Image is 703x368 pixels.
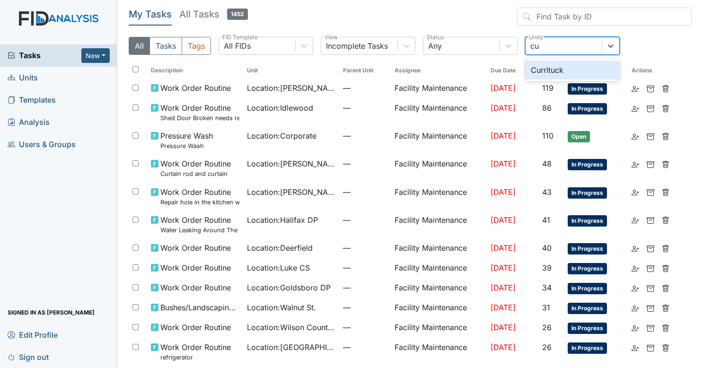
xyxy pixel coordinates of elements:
td: Facility Maintenance [391,258,487,278]
span: In Progress [568,263,607,274]
span: [DATE] [491,303,516,312]
span: Location : [PERSON_NAME]. [247,158,335,169]
span: [DATE] [491,263,516,272]
span: In Progress [568,342,607,354]
span: 26 [542,323,552,332]
a: Archive [647,158,654,169]
span: Work Order Routine Water Leaking Around The Base of the Toilet [160,214,239,235]
small: Repair hole in the kitchen wall. [160,198,239,207]
span: Open [568,131,590,142]
span: 41 [542,215,550,225]
a: Delete [662,282,669,293]
span: — [343,130,387,141]
td: Facility Maintenance [391,278,487,298]
span: Work Order Routine Repair hole in the kitchen wall. [160,186,239,207]
span: [DATE] [491,323,516,332]
span: — [343,302,387,313]
a: Delete [662,342,669,353]
span: Work Order Routine Curtain rod and curtain [160,158,231,178]
h5: My Tasks [129,8,172,21]
span: — [343,342,387,353]
span: Pressure Wash Pressure Wash [160,130,213,150]
td: Facility Maintenance [391,183,487,210]
th: Toggle SortBy [339,62,390,79]
h5: All Tasks [179,8,248,21]
a: Tasks [8,50,81,61]
span: Location : Corporate [247,130,316,141]
span: Analysis [8,115,50,130]
button: Tasks [149,37,182,55]
span: Work Order Routine [160,262,231,273]
span: — [343,322,387,333]
span: [DATE] [491,342,516,352]
span: 48 [542,159,552,168]
span: [DATE] [491,131,516,140]
span: 26 [542,342,552,352]
span: [DATE] [491,187,516,197]
span: — [343,242,387,254]
a: Archive [647,262,654,273]
a: Archive [647,186,654,198]
span: Location : Luke CS [247,262,310,273]
span: Templates [8,93,56,107]
td: Facility Maintenance [391,298,487,318]
div: All FIDs [224,40,251,52]
span: 119 [542,83,554,93]
span: Location : Halifax DP [247,214,318,226]
span: In Progress [568,103,607,114]
div: Any [428,40,442,52]
span: 31 [542,303,550,312]
span: — [343,214,387,226]
th: Toggle SortBy [147,62,243,79]
button: New [81,48,110,63]
span: Sign out [8,350,49,364]
span: Work Order Routine refrigerator [160,342,231,362]
input: Find Task by ID [517,8,692,26]
span: Location : Goldsboro DP [247,282,331,293]
td: Facility Maintenance [391,210,487,238]
a: Delete [662,322,669,333]
a: Delete [662,302,669,313]
span: Work Order Routine Shed Door Broken needs replacing [160,102,239,123]
a: Archive [647,214,654,226]
span: Users & Groups [8,137,76,152]
span: In Progress [568,187,607,199]
div: Incomplete Tasks [326,40,388,52]
small: Curtain rod and curtain [160,169,231,178]
span: [DATE] [491,283,516,292]
a: Archive [647,322,654,333]
span: 34 [542,283,552,292]
span: Location : Wilson County CS [247,322,335,333]
span: [DATE] [491,215,516,225]
span: — [343,158,387,169]
a: Archive [647,242,654,254]
span: Work Order Routine [160,82,231,94]
a: Delete [662,214,669,226]
th: Toggle SortBy [243,62,339,79]
td: Facility Maintenance [391,98,487,126]
span: [DATE] [491,103,516,113]
span: In Progress [568,83,607,95]
a: Archive [647,82,654,94]
button: Tags [182,37,211,55]
a: Archive [647,130,654,141]
div: Currituck [525,61,620,79]
small: Pressure Wash [160,141,213,150]
span: — [343,282,387,293]
span: [DATE] [491,243,516,253]
a: Archive [647,102,654,114]
span: — [343,82,387,94]
span: Location : Idlewood [247,102,313,114]
span: 39 [542,263,552,272]
a: Delete [662,242,669,254]
a: Archive [647,282,654,293]
span: Work Order Routine [160,282,231,293]
a: Delete [662,186,669,198]
span: 40 [542,243,552,253]
td: Facility Maintenance [391,154,487,182]
small: Water Leaking Around The Base of the Toilet [160,226,239,235]
span: Location : Deerfield [247,242,313,254]
span: 43 [542,187,552,197]
td: Facility Maintenance [391,318,487,338]
span: Location : [GEOGRAPHIC_DATA] [247,342,335,353]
